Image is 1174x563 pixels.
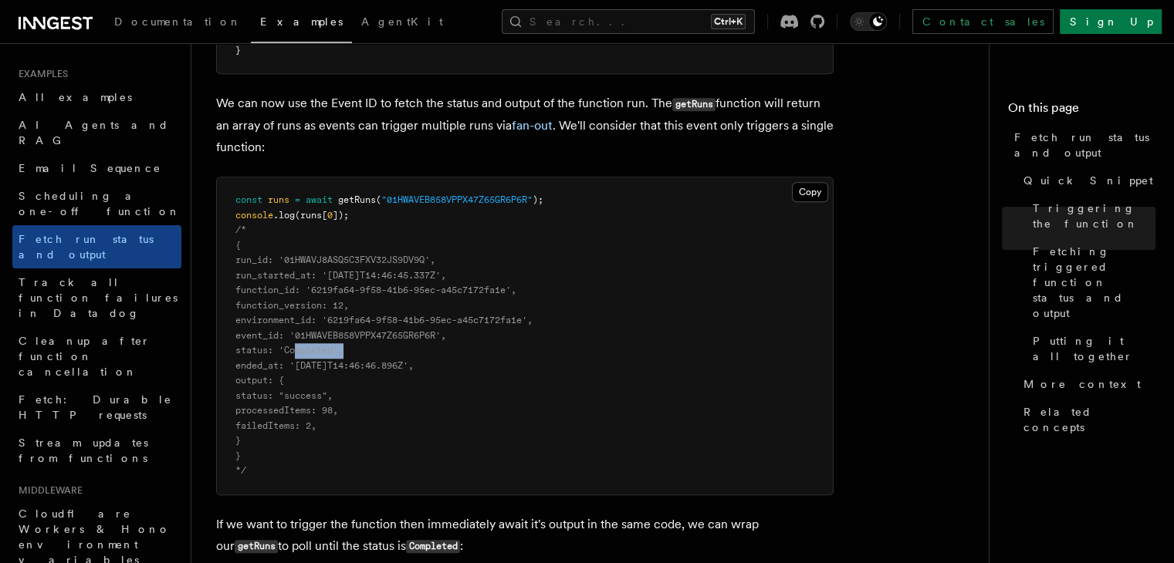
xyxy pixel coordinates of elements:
[12,268,181,327] a: Track all function failures in Datadog
[260,15,343,28] span: Examples
[327,210,333,221] span: 0
[19,119,169,147] span: AI Agents and RAG
[12,386,181,429] a: Fetch: Durable HTTP requests
[19,335,151,378] span: Cleanup after function cancellation
[295,194,300,205] span: =
[1008,99,1155,123] h4: On this page
[235,345,343,356] span: status: 'Completed',
[1033,201,1155,231] span: Triggering the function
[235,420,316,431] span: failedItems: 2,
[12,111,181,154] a: AI Agents and RAG
[235,540,278,553] code: getRuns
[376,194,381,205] span: (
[235,285,516,295] span: function_id: '6219fa64-9f58-41b6-95ec-a45c7172fa1e',
[12,154,181,182] a: Email Sequence
[235,270,446,281] span: run_started_at: '[DATE]T14:46:45.337Z',
[1060,9,1162,34] a: Sign Up
[1023,404,1155,435] span: Related concepts
[502,9,755,34] button: Search...Ctrl+K
[12,225,181,268] a: Fetch run status and output
[1017,370,1155,398] a: More context
[235,330,446,341] span: event_id: '01HWAVEB858VPPX47Z65GR6P6R',
[352,5,452,42] a: AgentKit
[306,194,333,205] span: await
[12,68,68,80] span: Examples
[19,233,154,261] span: Fetch run status and output
[1027,194,1155,238] a: Triggering the function
[1017,398,1155,441] a: Related concepts
[273,210,295,221] span: .log
[235,360,414,371] span: ended_at: '[DATE]T14:46:46.896Z',
[251,5,352,43] a: Examples
[235,390,333,401] span: status: "success",
[381,194,533,205] span: "01HWAVEB858VPPX47Z65GR6P6R"
[216,514,834,558] p: If we want to trigger the function then immediately await it's output in the same code, we can wr...
[235,450,241,461] span: }
[235,315,533,325] span: environment_id: '6219fa64-9f58-41b6-95ec-a45c7172fa1e',
[235,435,241,446] span: }
[533,194,543,205] span: );
[1023,376,1141,392] span: More context
[19,91,132,103] span: All examples
[12,327,181,386] a: Cleanup after function cancellation
[19,190,181,217] span: Scheduling a one-off function
[792,182,828,202] button: Copy
[1008,123,1155,167] a: Fetch run status and output
[850,12,887,31] button: Toggle dark mode
[12,182,181,225] a: Scheduling a one-off function
[406,540,460,553] code: Completed
[235,375,284,386] span: output: {
[912,9,1054,34] a: Contact sales
[1014,130,1155,160] span: Fetch run status and output
[235,300,349,311] span: function_version: 12,
[235,240,241,251] span: {
[235,194,262,205] span: const
[268,194,289,205] span: runs
[1027,327,1155,370] a: Putting it all together
[1033,244,1155,321] span: Fetching triggered function status and output
[361,15,443,28] span: AgentKit
[19,393,172,421] span: Fetch: Durable HTTP requests
[672,98,716,111] code: getRuns
[1033,333,1155,364] span: Putting it all together
[235,210,273,221] span: console
[235,255,435,265] span: run_id: '01HWAVJ8ASQ5C3FXV32JS9DV9Q',
[114,15,242,28] span: Documentation
[12,83,181,111] a: All examples
[19,162,161,174] span: Email Sequence
[333,210,349,221] span: ]);
[512,118,553,133] a: fan-out
[216,93,834,158] p: We can now use the Event ID to fetch the status and output of the function run. The function will...
[1027,238,1155,327] a: Fetching triggered function status and output
[711,14,746,29] kbd: Ctrl+K
[235,405,338,416] span: processedItems: 98,
[12,429,181,472] a: Stream updates from functions
[12,484,83,497] span: Middleware
[19,437,148,464] span: Stream updates from functions
[338,194,376,205] span: getRuns
[235,45,241,56] span: }
[19,276,178,319] span: Track all function failures in Datadog
[105,5,251,42] a: Documentation
[1023,173,1153,188] span: Quick Snippet
[1017,167,1155,194] a: Quick Snippet
[295,210,327,221] span: (runs[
